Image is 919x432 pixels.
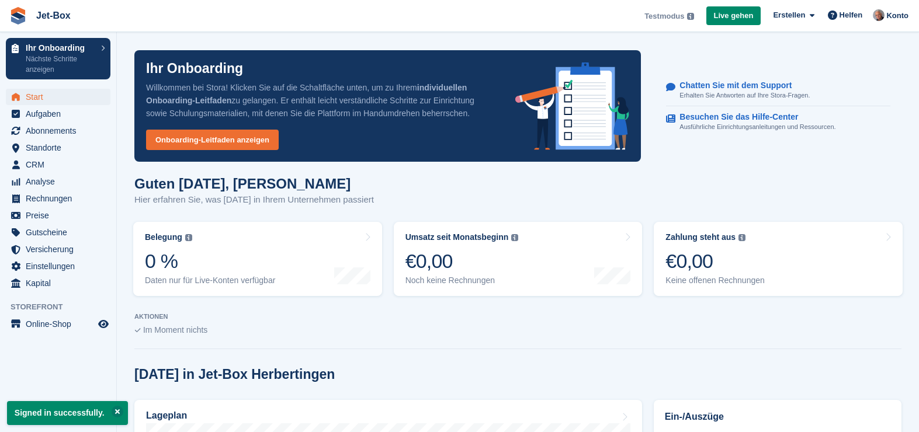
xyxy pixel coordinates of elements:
[6,207,110,224] a: menu
[9,7,27,25] img: stora-icon-8386f47178a22dfd0bd8f6a31ec36ba5ce8667c1dd55bd0f319d3a0aa187defe.svg
[405,232,509,242] div: Umsatz seit Monatsbeginn
[26,258,96,274] span: Einstellungen
[679,90,810,100] p: Erhalten Sie Antworten auf Ihre Stora-Fragen.
[665,249,764,273] div: €0,00
[515,62,630,150] img: onboarding-info-6c161a55d2c0e0a8cae90662b2fe09162a5109e8cc188191df67fb4f79e88e88.svg
[134,193,374,207] p: Hier erfahren Sie, was [DATE] in Ihrem Unternehmen passiert
[32,6,75,25] a: Jet-Box
[511,234,518,241] img: icon-info-grey-7440780725fd019a000dd9b08b2336e03edf1995a4989e88bcd33f0948082b44.svg
[405,276,519,285] div: Noch keine Rechnungen
[666,106,890,138] a: Besuchen Sie das Hilfe-Center Ausführliche Einrichtungsanleitungen und Ressourcen.
[714,10,754,22] span: Live gehen
[654,222,903,296] a: Zahlung steht aus €0,00 Keine offenen Rechnungen
[146,130,279,150] a: Onboarding-Leitfaden anzeigen
[6,190,110,207] a: menu
[6,275,110,291] a: menu
[6,258,110,274] a: menu
[26,190,96,207] span: Rechnungen
[6,89,110,105] a: menu
[145,232,182,242] div: Belegung
[687,13,694,20] img: icon-info-grey-7440780725fd019a000dd9b08b2336e03edf1995a4989e88bcd33f0948082b44.svg
[26,275,96,291] span: Kapital
[134,367,335,382] h2: [DATE] in Jet-Box Herbertingen
[134,328,141,333] img: blank_slate_check_icon-ba018cac091ee9be17c0a81a6c232d5eb81de652e7a59be601be346b1b6ddf79.svg
[679,112,826,122] p: Besuchen Sie das Hilfe-Center
[840,9,863,21] span: Helfen
[26,224,96,241] span: Gutscheine
[773,9,805,21] span: Erstellen
[26,89,96,105] span: Start
[146,62,243,75] p: Ihr Onboarding
[6,224,110,241] a: menu
[26,54,95,75] p: Nächste Schritte anzeigen
[185,234,192,241] img: icon-info-grey-7440780725fd019a000dd9b08b2336e03edf1995a4989e88bcd33f0948082b44.svg
[26,207,96,224] span: Preise
[666,75,890,107] a: Chatten Sie mit dem Support Erhalten Sie Antworten auf Ihre Stora-Fragen.
[26,106,96,122] span: Aufgaben
[873,9,885,21] img: Kai-Uwe Walzer
[96,317,110,331] a: Vorschau-Shop
[26,156,96,173] span: CRM
[26,123,96,139] span: Abonnements
[665,232,736,242] div: Zahlung steht aus
[665,276,764,285] div: Keine offenen Rechnungen
[145,249,275,273] div: 0 %
[11,301,116,313] span: Storefront
[6,140,110,156] a: menu
[679,122,835,132] p: Ausführliche Einrichtungsanleitungen und Ressourcen.
[134,313,901,320] p: AKTIONEN
[6,38,110,79] a: Ihr Onboarding Nächste Schritte anzeigen
[394,222,643,296] a: Umsatz seit Monatsbeginn €0,00 Noch keine Rechnungen
[26,241,96,257] span: Versicherung
[6,156,110,173] a: menu
[26,316,96,332] span: Online-Shop
[6,173,110,190] a: menu
[26,44,95,52] p: Ihr Onboarding
[26,173,96,190] span: Analyse
[6,316,110,332] a: Speisekarte
[134,176,374,191] h1: Guten [DATE], [PERSON_NAME]
[6,123,110,139] a: menu
[143,325,207,335] span: Im Moment nichts
[6,106,110,122] a: menu
[886,10,908,22] span: Konto
[7,401,128,425] p: Signed in successfully.
[133,222,382,296] a: Belegung 0 % Daten nur für Live-Konten verfügbar
[26,140,96,156] span: Standorte
[146,410,187,421] h2: Lageplan
[405,249,519,273] div: €0,00
[738,234,745,241] img: icon-info-grey-7440780725fd019a000dd9b08b2336e03edf1995a4989e88bcd33f0948082b44.svg
[145,276,275,285] div: Daten nur für Live-Konten verfügbar
[665,410,890,424] h2: Ein-/Auszüge
[6,241,110,257] a: menu
[644,11,684,22] span: Testmodus
[679,81,800,90] p: Chatten Sie mit dem Support
[146,81,497,120] p: Willkommen bei Stora! Klicken Sie auf die Schaltfläche unten, um zu Ihrem zu gelangen. Er enthält...
[706,6,761,26] a: Live gehen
